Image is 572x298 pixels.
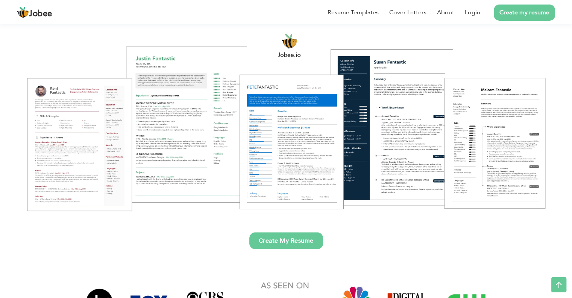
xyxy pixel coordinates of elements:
[17,6,29,18] img: jobee.io
[17,6,52,18] a: Jobee
[465,8,480,17] a: Login
[29,10,52,18] span: Jobee
[249,232,323,249] a: Create My Resume
[389,8,426,17] a: Cover Letters
[494,5,555,21] a: Create my resume
[328,8,379,17] a: Resume Templates
[437,8,454,17] a: About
